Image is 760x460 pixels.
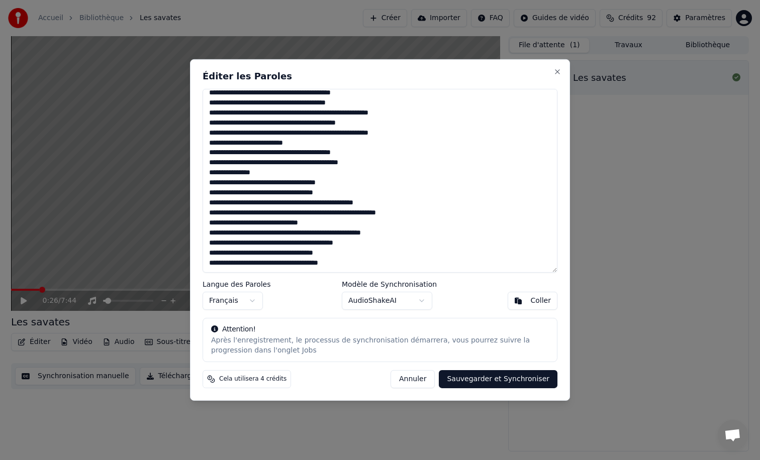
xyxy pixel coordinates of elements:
[342,281,437,288] label: Modèle de Synchronisation
[203,72,557,81] h2: Éditer les Paroles
[203,281,271,288] label: Langue des Paroles
[211,324,549,334] div: Attention!
[508,292,557,310] button: Coller
[211,335,549,356] div: Après l'enregistrement, le processus de synchronisation démarrera, vous pourrez suivre la progres...
[219,375,287,383] span: Cela utilisera 4 crédits
[439,370,557,388] button: Sauvegarder et Synchroniser
[530,296,551,306] div: Coller
[391,370,435,388] button: Annuler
